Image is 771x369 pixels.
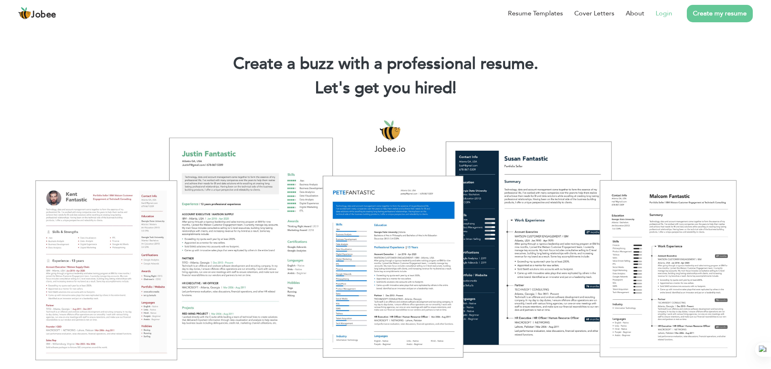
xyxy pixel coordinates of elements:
[626,9,644,18] a: About
[31,11,56,19] span: Jobee
[452,77,456,99] span: |
[12,53,759,75] h1: Create a buzz with a professional resume.
[574,9,614,18] a: Cover Letters
[656,9,672,18] a: Login
[18,7,31,20] img: jobee.io
[508,9,563,18] a: Resume Templates
[12,78,759,99] h2: Let's
[18,7,56,20] a: Jobee
[687,5,753,22] a: Create my resume
[355,77,457,99] span: get you hired!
